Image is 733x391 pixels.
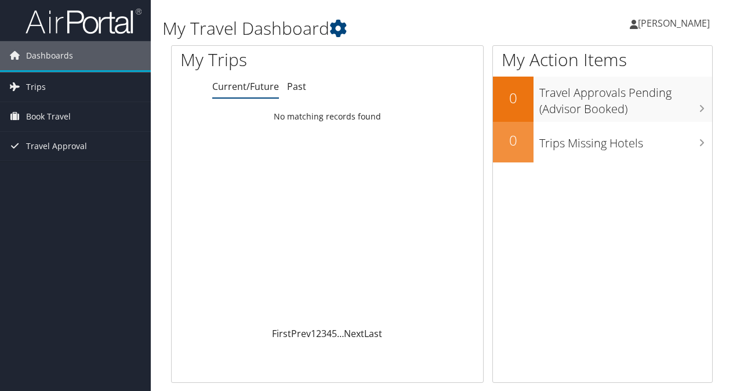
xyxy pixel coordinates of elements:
a: 0Travel Approvals Pending (Advisor Booked) [493,77,712,121]
a: 1 [311,327,316,340]
span: [PERSON_NAME] [638,17,710,30]
a: Prev [291,327,311,340]
a: 0Trips Missing Hotels [493,122,712,162]
td: No matching records found [172,106,483,127]
a: 5 [332,327,337,340]
span: Dashboards [26,41,73,70]
span: … [337,327,344,340]
span: Book Travel [26,102,71,131]
a: 3 [321,327,326,340]
h3: Trips Missing Hotels [539,129,712,151]
a: 2 [316,327,321,340]
a: Next [344,327,364,340]
h1: My Action Items [493,48,712,72]
a: First [272,327,291,340]
h2: 0 [493,88,534,108]
a: [PERSON_NAME] [630,6,721,41]
a: Current/Future [212,80,279,93]
a: Last [364,327,382,340]
a: 4 [326,327,332,340]
img: airportal-logo.png [26,8,141,35]
h1: My Trips [180,48,344,72]
h1: My Travel Dashboard [162,16,535,41]
span: Trips [26,73,46,102]
h3: Travel Approvals Pending (Advisor Booked) [539,79,712,117]
h2: 0 [493,131,534,150]
span: Travel Approval [26,132,87,161]
a: Past [287,80,306,93]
